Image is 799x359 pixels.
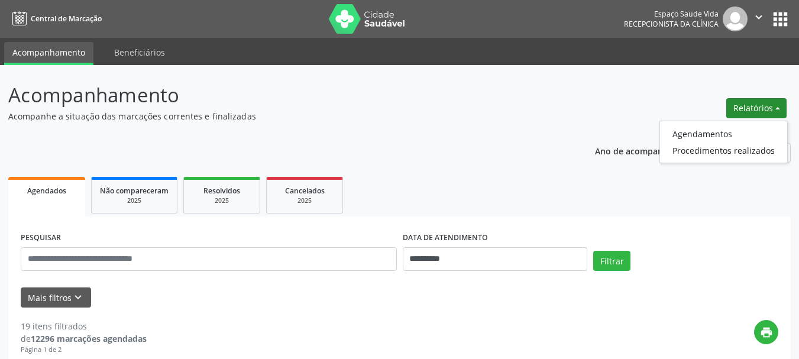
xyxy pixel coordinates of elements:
div: 2025 [100,196,169,205]
div: 2025 [192,196,251,205]
a: Agendamentos [660,125,787,142]
button: Filtrar [593,251,630,271]
div: 2025 [275,196,334,205]
a: Central de Marcação [8,9,102,28]
button:  [748,7,770,31]
div: Espaço Saude Vida [624,9,719,19]
img: img [723,7,748,31]
p: Acompanhe a situação das marcações correntes e finalizadas [8,110,556,122]
i:  [752,11,765,24]
div: de [21,332,147,345]
ul: Relatórios [659,121,788,163]
span: Central de Marcação [31,14,102,24]
span: Resolvidos [203,186,240,196]
div: 19 itens filtrados [21,320,147,332]
div: Página 1 de 2 [21,345,147,355]
button: Mais filtroskeyboard_arrow_down [21,287,91,308]
a: Acompanhamento [4,42,93,65]
span: Agendados [27,186,66,196]
i: print [760,326,773,339]
a: Procedimentos realizados [660,142,787,159]
span: Cancelados [285,186,325,196]
span: Não compareceram [100,186,169,196]
button: Relatórios [726,98,787,118]
p: Ano de acompanhamento [595,143,700,158]
label: DATA DE ATENDIMENTO [403,229,488,247]
strong: 12296 marcações agendadas [31,333,147,344]
button: apps [770,9,791,30]
span: Recepcionista da clínica [624,19,719,29]
a: Beneficiários [106,42,173,63]
button: print [754,320,778,344]
i: keyboard_arrow_down [72,291,85,304]
p: Acompanhamento [8,80,556,110]
label: PESQUISAR [21,229,61,247]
